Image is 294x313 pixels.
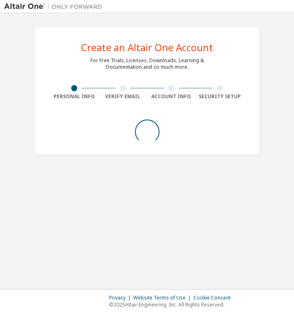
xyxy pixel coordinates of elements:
[133,295,193,301] div: Website Terms of Use
[4,2,106,11] img: Altair One
[90,57,204,70] div: For Free Trials, Licenses, Downloads, Learning & Documentation and so much more.
[50,93,99,100] div: Personal Info
[81,43,213,52] div: Create an Altair One Account
[109,301,236,308] p: © 2025 Altair Engineering, Inc. All Rights Reserved.
[195,93,244,100] div: Security Setup
[109,295,133,301] div: Privacy
[99,93,147,100] div: Verify Email
[147,93,196,100] div: Account Info
[193,295,236,301] div: Cookie Consent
